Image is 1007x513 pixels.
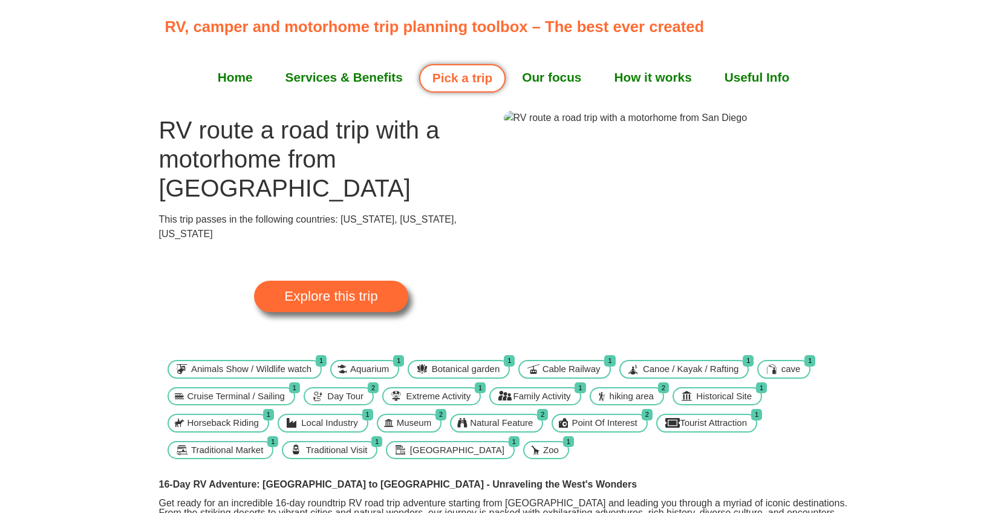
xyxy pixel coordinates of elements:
span: 2 [642,409,653,420]
span: 2 [658,382,669,394]
span: Extreme Activity [403,390,474,404]
span: Botanical garden [429,362,503,376]
span: Explore this trip [284,290,377,303]
span: 1 [804,355,815,367]
span: 1 [563,436,574,448]
span: 1 [371,436,382,448]
span: 2 [435,409,446,420]
span: cave [778,362,804,376]
span: 1 [509,436,520,448]
span: [GEOGRAPHIC_DATA] [407,443,507,457]
span: 1 [289,382,300,394]
span: 1 [393,355,404,367]
img: RV route a road trip with a motorhome from San Diego [504,111,748,125]
span: 1 [751,409,762,420]
span: 1 [362,409,373,420]
strong: 16-Day RV Adventure: [GEOGRAPHIC_DATA] to [GEOGRAPHIC_DATA] - Unraveling the West's Wonders [159,479,637,489]
span: 1 [575,382,585,394]
span: Canoe / Kayak / Rafting [640,362,741,376]
a: How it works [598,62,708,93]
a: Explore this trip [254,281,408,312]
span: 2 [537,409,548,420]
span: 1 [743,355,754,367]
a: Useful Info [708,62,806,93]
span: 2 [368,382,379,394]
span: 1 [267,436,278,448]
span: Historical Site [693,390,755,404]
span: 1 [504,355,515,367]
span: Animals Show / Wildlife watch [188,362,314,376]
span: 1 [475,382,486,394]
p: RV, camper and motorhome trip planning toolbox – The best ever created [165,15,849,38]
a: Services & Benefits [269,62,419,93]
span: 1 [604,355,615,367]
span: Natural Feature [467,416,536,430]
a: Pick a trip [419,64,506,93]
span: Museum [394,416,435,430]
span: Aquarium [347,362,392,376]
a: Our focus [506,62,598,93]
span: Cable Railway [539,362,604,376]
h1: RV route a road trip with a motorhome from [GEOGRAPHIC_DATA] [159,116,504,203]
span: Tourist Attraction [677,416,750,430]
span: Cruise Terminal / Sailing [184,390,288,404]
a: Home [201,62,269,93]
span: Day Tour [324,390,367,404]
span: Family Activity [510,390,574,404]
span: Point Of Interest [569,416,640,430]
span: Traditional Visit [303,443,371,457]
span: Local Industry [298,416,360,430]
span: 1 [316,355,327,367]
span: 1 [263,409,274,420]
span: hiking area [607,390,657,404]
nav: Menu [165,62,842,93]
span: Traditional Market [188,443,267,457]
span: 1 [756,382,767,394]
span: Horseback Riding [184,416,262,430]
span: This trip passes in the following countries: [US_STATE], [US_STATE], [US_STATE] [159,214,457,239]
span: Zoo [540,443,562,457]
